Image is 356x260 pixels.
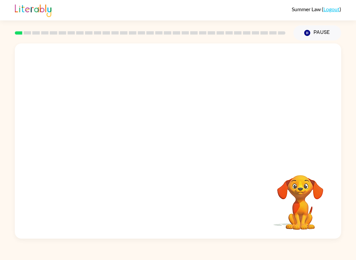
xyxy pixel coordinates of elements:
[293,25,341,40] button: Pause
[292,6,322,12] span: Summer Law
[323,6,340,12] a: Logout
[15,3,51,17] img: Literably
[292,6,341,12] div: ( )
[267,165,333,231] video: Your browser must support playing .mp4 files to use Literably. Please try using another browser.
